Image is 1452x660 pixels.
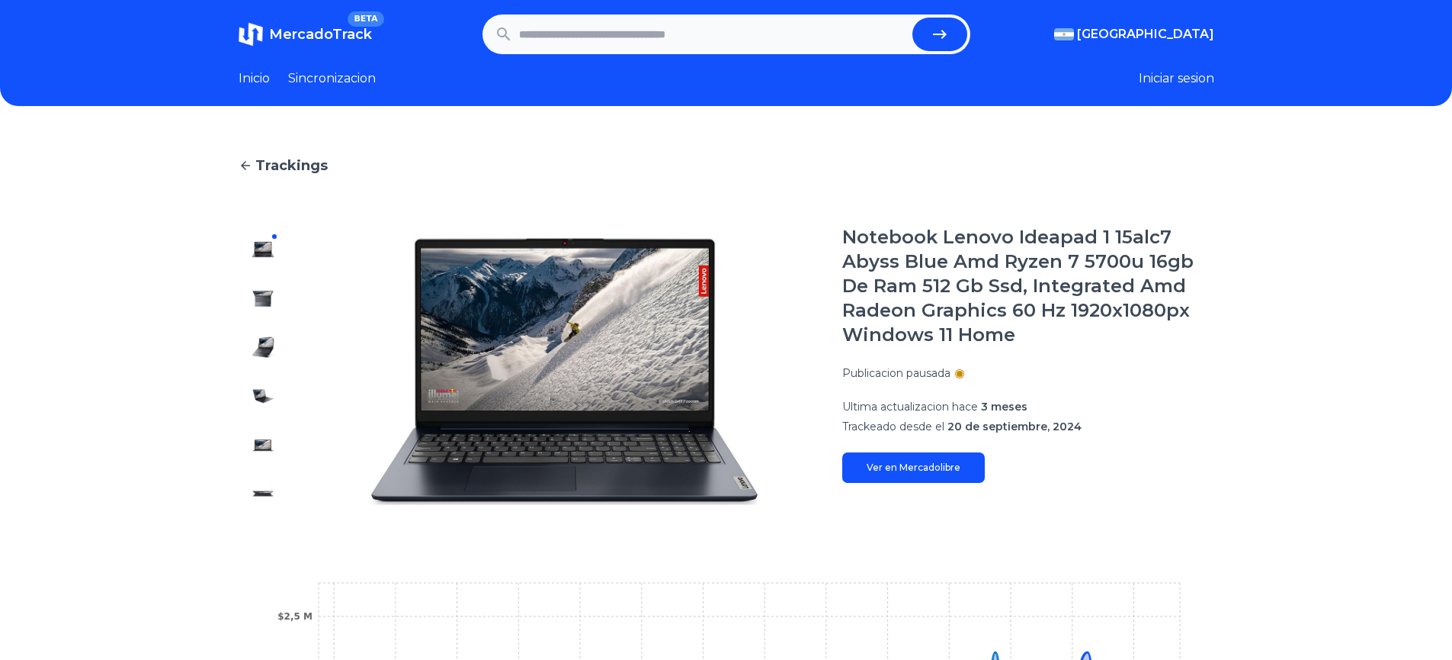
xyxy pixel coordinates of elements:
[1077,25,1214,43] span: [GEOGRAPHIC_DATA]
[1054,25,1214,43] button: [GEOGRAPHIC_DATA]
[981,400,1027,414] span: 3 meses
[269,26,372,43] span: MercadoTrack
[239,22,372,47] a: MercadoTrackBETA
[239,69,270,88] a: Inicio
[842,225,1214,347] h1: Notebook Lenovo Ideapad 1 15alc7 Abyss Blue Amd Ryzen 7 5700u 16gb De Ram 512 Gb Ssd, Integrated ...
[842,400,978,414] span: Ultima actualizacion hace
[251,335,275,359] img: Notebook Lenovo Ideapad 1 15alc7 Abyss Blue Amd Ryzen 7 5700u 16gb De Ram 512 Gb Ssd, Integrated ...
[277,611,313,622] tspan: $2,5 M
[239,22,263,47] img: MercadoTrack
[239,155,1214,176] a: Trackings
[251,237,275,262] img: Notebook Lenovo Ideapad 1 15alc7 Abyss Blue Amd Ryzen 7 5700u 16gb De Ram 512 Gb Ssd, Integrated ...
[251,433,275,457] img: Notebook Lenovo Ideapad 1 15alc7 Abyss Blue Amd Ryzen 7 5700u 16gb De Ram 512 Gb Ssd, Integrated ...
[255,155,328,176] span: Trackings
[947,420,1082,433] span: 20 de septiembre, 2024
[842,365,950,381] p: Publicacion pausada
[251,384,275,408] img: Notebook Lenovo Ideapad 1 15alc7 Abyss Blue Amd Ryzen 7 5700u 16gb De Ram 512 Gb Ssd, Integrated ...
[251,286,275,311] img: Notebook Lenovo Ideapad 1 15alc7 Abyss Blue Amd Ryzen 7 5700u 16gb De Ram 512 Gb Ssd, Integrated ...
[251,481,275,506] img: Notebook Lenovo Ideapad 1 15alc7 Abyss Blue Amd Ryzen 7 5700u 16gb De Ram 512 Gb Ssd, Integrated ...
[842,452,985,483] a: Ver en Mercadolibre
[288,69,376,88] a: Sincronizacion
[1054,28,1074,40] img: Argentina
[842,420,944,433] span: Trackeado desde el
[1139,69,1214,88] button: Iniciar sesion
[318,225,812,518] img: Notebook Lenovo Ideapad 1 15alc7 Abyss Blue Amd Ryzen 7 5700u 16gb De Ram 512 Gb Ssd, Integrated ...
[348,11,383,27] span: BETA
